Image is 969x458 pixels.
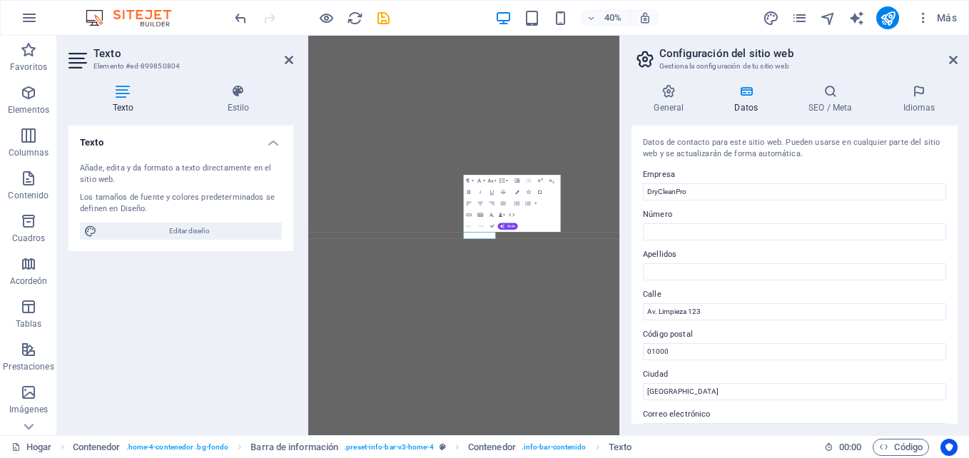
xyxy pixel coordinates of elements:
[734,103,758,113] font: Datos
[475,198,486,209] button: Align Center
[9,404,48,415] p: Imágenes
[73,439,632,456] nav: pan rallado
[347,10,363,26] i: Volver a cargar página
[464,186,475,198] button: Bold (Ctrl+B)
[126,439,229,456] span: .home-4-contenedor .bg-fondo
[232,9,249,26] button: deshacer
[3,361,54,372] p: Prestaciones
[940,439,958,456] button: Centrados en el usuario
[643,137,946,161] div: Datos de contacto para este sitio web. Pueden usarse en cualquier parte del sitio web y se actual...
[848,10,865,26] i: AI Writer
[101,223,278,240] span: Editar diseño
[873,439,929,456] button: Código
[910,6,963,29] button: Más
[762,9,779,26] button: diseño
[523,186,534,198] button: Icons
[643,326,946,343] label: Código postal
[487,198,497,209] button: Align Right
[880,10,896,26] i: Publicar
[464,209,475,220] button: Insert Link
[534,198,538,209] button: Ordered List
[819,9,836,26] button: navegante
[113,103,134,113] font: Texto
[10,275,48,287] p: Acordeón
[534,175,545,186] button: Superscript
[487,220,497,232] button: Confirm (Ctrl+⏎)
[250,439,338,456] span: Haz clic para seleccionar y doble clic para editar
[609,439,631,456] span: Haz clic para seleccionar y doble clic para editar
[93,60,265,73] h3: Elemento #ed-899850804
[839,439,861,456] span: 00 00
[16,318,42,330] p: Tablas
[487,186,497,198] button: Underline (Ctrl+U)
[233,10,249,26] i: Deshacer: change_data (Ctrl+Z)
[498,198,509,209] button: Align Justify
[643,406,946,423] label: Correo electrónico
[464,175,475,186] button: Paragraph Format
[475,186,486,198] button: Italic (Ctrl+I)
[824,439,862,456] h6: Tiempo de la sesión
[73,439,121,456] span: Haz clic para seleccionar y doble clic para editar
[8,104,49,116] p: Elementos
[8,190,49,201] p: Contenido
[498,186,509,198] button: Strikethrough
[344,439,433,456] span: . preset-info-bar-v3-home-4
[468,439,516,456] span: Haz clic para seleccionar y doble clic para editar
[507,209,517,220] button: HTML
[876,6,899,29] button: publicar
[507,225,516,228] span: PARA
[894,439,923,456] font: Código
[643,166,946,183] label: Empresa
[80,192,282,215] div: Los tamaños de fuente y colores predeterminados se definen en Diseño.
[440,443,446,451] i: Este elemento es un preajuste personalizable
[498,209,506,220] button: Data Bindings
[654,103,684,113] font: General
[602,9,624,26] h6: 40%
[643,366,946,383] label: Ciudad
[643,246,946,263] label: Apellidos
[464,198,475,209] button: Align Left
[903,103,935,113] font: Idiomas
[808,103,852,113] font: SEO / Meta
[11,439,52,456] a: Haz clic para cancelar la selección y doble clic para abrir páginas
[820,10,836,26] i: Navegador
[937,12,957,24] font: Más
[512,198,522,209] button: Unordered List
[791,10,808,26] i: Páginas (Ctrl+Alt+S)
[475,209,486,220] button: Insert Table
[498,175,509,186] button: Line Height
[522,439,587,456] span: .info-bar-contenido
[546,175,557,186] button: Subscript
[464,220,475,232] button: Undo (Ctrl+Z)
[848,9,865,26] button: text_generator
[9,147,49,158] p: Columnas
[512,186,522,198] button: Colors
[475,220,486,232] button: Redo (Ctrl+Shift+Z)
[82,9,189,26] img: Logotipo del editor
[580,9,631,26] button: 40%
[849,442,851,452] span: :
[69,126,293,151] h4: Texto
[26,439,51,456] font: Hogar
[12,233,46,244] p: Cuadros
[643,286,946,303] label: Calle
[659,47,958,60] h2: Configuración del sitio web
[659,60,929,73] h3: Gestiona la configuración de tu sitio web
[93,47,293,60] h2: Texto
[487,175,497,186] button: Font Size
[512,175,522,186] button: Increase Indent
[523,198,534,209] button: Ordered List
[643,206,946,223] label: Número
[228,103,250,113] font: Estilo
[639,11,651,24] i: Al redimensionar, ajustar el nivel de zoom automáticamente para ajustarse al dispositivo elegido.
[791,9,808,26] button: Páginas
[80,163,282,186] div: Añade, edita y da formato a texto directamente en el sitio web.
[346,9,363,26] button: recargar
[498,223,518,230] button: PARA
[375,9,392,26] button: salvar
[475,175,486,186] button: Font Family
[534,186,545,198] button: Special Characters
[10,61,47,73] p: Favoritos
[318,9,335,26] button: Haz clic para salir del modo de previsualización y seguir editando
[487,209,497,220] button: Clear Formatting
